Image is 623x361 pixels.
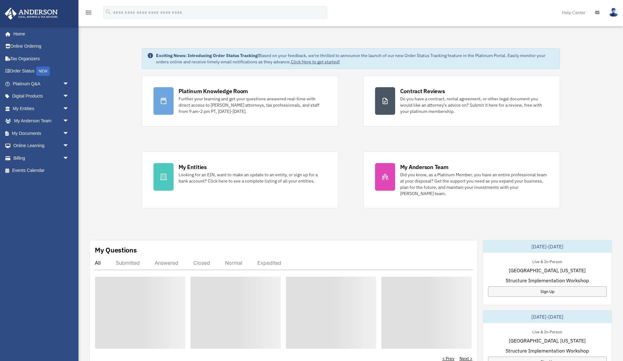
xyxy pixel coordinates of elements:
[179,163,207,171] div: My Entities
[257,260,281,266] div: Expedited
[179,87,248,95] div: Platinum Knowledge Room
[400,87,445,95] div: Contract Reviews
[4,140,78,152] a: Online Learningarrow_drop_down
[63,127,75,140] span: arrow_drop_down
[142,151,338,208] a: My Entities Looking for an EIN, want to make an update to an entity, or sign up for a bank accoun...
[156,53,259,58] strong: Exciting News: Introducing Order Status Tracking!
[225,260,242,266] div: Normal
[63,115,75,128] span: arrow_drop_down
[95,260,101,266] div: All
[4,127,78,140] a: My Documentsarrow_drop_down
[483,311,612,323] div: [DATE]-[DATE]
[291,59,340,65] a: Click Here to get started!
[4,164,78,177] a: Events Calendar
[105,8,112,15] i: search
[506,277,589,284] span: Structure Implementation Workshop
[483,240,612,253] div: [DATE]-[DATE]
[63,102,75,115] span: arrow_drop_down
[179,172,327,184] div: Looking for an EIN, want to make an update to an entity, or sign up for a bank account? Click her...
[85,9,92,16] i: menu
[95,245,137,255] div: My Questions
[488,286,607,297] a: Sign Up
[400,172,548,197] div: Did you know, as a Platinum Member, you have an entire professional team at your disposal? Get th...
[4,115,78,127] a: My Anderson Teamarrow_drop_down
[506,347,589,354] span: Structure Implementation Workshop
[4,28,75,40] a: Home
[155,260,178,266] div: Answered
[63,77,75,90] span: arrow_drop_down
[4,90,78,103] a: Digital Productsarrow_drop_down
[4,52,78,65] a: Tax Organizers
[527,258,567,264] div: Live & In-Person
[36,66,50,76] div: NEW
[509,337,586,344] span: [GEOGRAPHIC_DATA], [US_STATE]
[63,152,75,165] span: arrow_drop_down
[509,267,586,274] span: [GEOGRAPHIC_DATA], [US_STATE]
[400,96,548,114] div: Do you have a contract, rental agreement, or other legal document you would like an attorney's ad...
[4,77,78,90] a: Platinum Q&Aarrow_drop_down
[400,163,448,171] div: My Anderson Team
[63,140,75,152] span: arrow_drop_down
[193,260,210,266] div: Closed
[4,152,78,164] a: Billingarrow_drop_down
[527,328,567,335] div: Live & In-Person
[179,96,327,114] div: Further your learning and get your questions answered real-time with direct access to [PERSON_NAM...
[156,52,555,65] div: Based on your feedback, we're thrilled to announce the launch of our new Order Status Tracking fe...
[609,8,618,17] img: User Pic
[363,76,560,126] a: Contract Reviews Do you have a contract, rental agreement, or other legal document you would like...
[142,76,338,126] a: Platinum Knowledge Room Further your learning and get your questions answered real-time with dire...
[4,65,78,78] a: Order StatusNEW
[63,90,75,103] span: arrow_drop_down
[85,11,92,16] a: menu
[363,151,560,208] a: My Anderson Team Did you know, as a Platinum Member, you have an entire professional team at your...
[116,260,140,266] div: Submitted
[4,102,78,115] a: My Entitiesarrow_drop_down
[3,8,60,20] img: Anderson Advisors Platinum Portal
[4,40,78,53] a: Online Ordering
